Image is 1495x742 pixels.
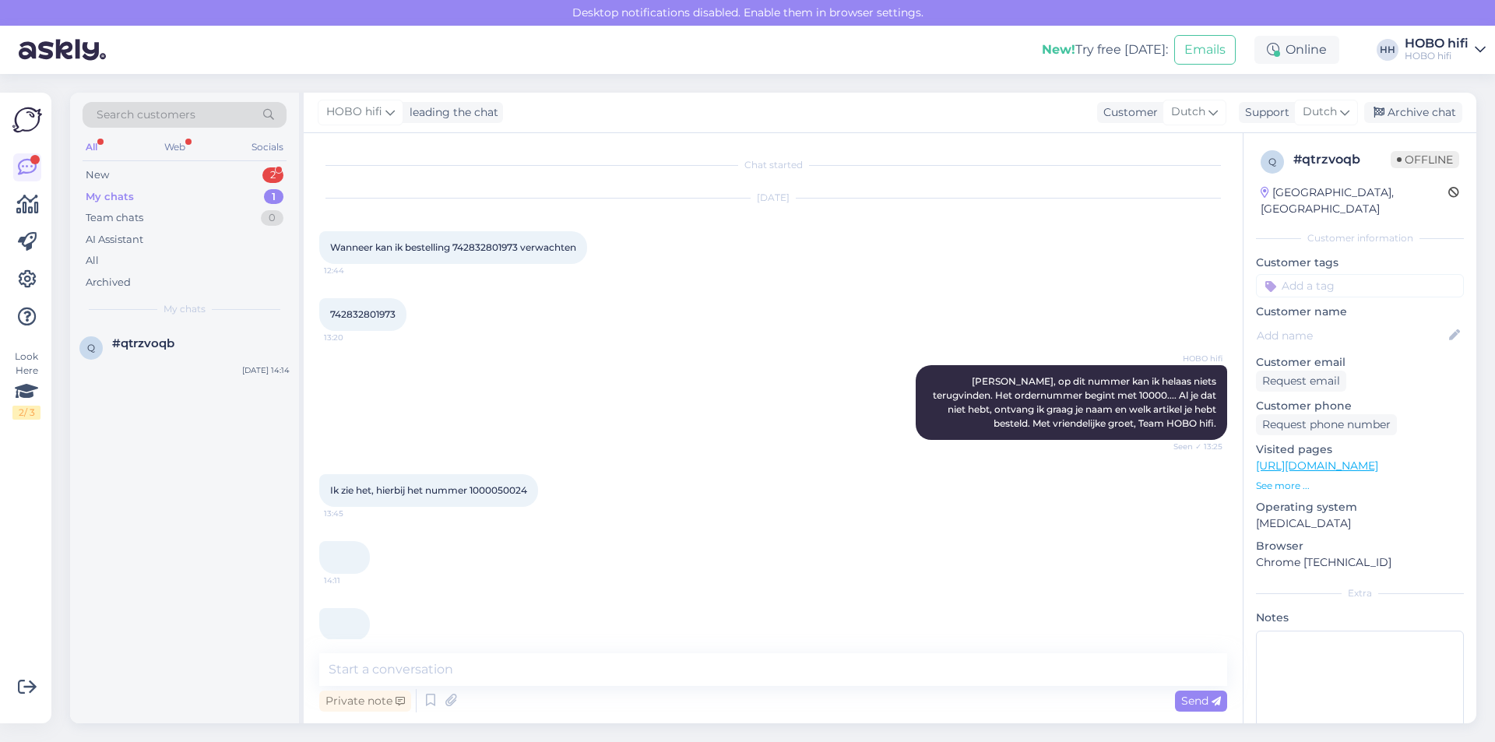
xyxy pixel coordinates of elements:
div: leading the chat [403,104,498,121]
div: [GEOGRAPHIC_DATA], [GEOGRAPHIC_DATA] [1261,185,1448,217]
span: Offline [1391,151,1459,168]
div: Online [1254,36,1339,64]
div: Web [161,137,188,157]
div: Look Here [12,350,40,420]
span: Send [1181,694,1221,708]
div: My chats [86,189,134,205]
div: All [86,253,99,269]
span: Ik zie het, hierbij het nummer 1000050024 [330,484,527,496]
span: q [1268,156,1276,167]
b: New! [1042,42,1075,57]
div: Customer [1097,104,1158,121]
p: See more ... [1256,479,1464,493]
span: Seen ✓ 13:25 [1164,441,1222,452]
div: Customer information [1256,231,1464,245]
span: 14:11 [324,575,382,586]
div: Request phone number [1256,414,1397,435]
div: # qtrzvoqb [1293,150,1391,169]
span: My chats [164,302,206,316]
img: Askly Logo [12,105,42,135]
div: All [83,137,100,157]
span: 13:45 [324,508,382,519]
span: 12:44 [324,265,382,276]
a: HOBO hifiHOBO hifi [1405,37,1486,62]
div: Extra [1256,586,1464,600]
span: 13:20 [324,332,382,343]
div: Support [1239,104,1289,121]
p: Notes [1256,610,1464,626]
div: HOBO hifi [1405,37,1469,50]
p: Customer name [1256,304,1464,320]
div: AI Assistant [86,232,143,248]
div: 1 [264,189,283,205]
a: [URL][DOMAIN_NAME] [1256,459,1378,473]
div: Chat started [319,158,1227,172]
span: 742832801973 [330,308,396,320]
p: Browser [1256,538,1464,554]
span: Dutch [1171,104,1205,121]
input: Add name [1257,327,1446,344]
div: Try free [DATE]: [1042,40,1168,59]
span: [PERSON_NAME], op dit nummer kan ik helaas niets terugvinden. Het ordernummer begint met 10000...... [933,375,1219,429]
div: Request email [1256,371,1346,392]
p: Chrome [TECHNICAL_ID] [1256,554,1464,571]
input: Add a tag [1256,274,1464,297]
div: Archive chat [1364,102,1462,123]
span: q [87,342,95,353]
div: 0 [261,210,283,226]
p: Customer email [1256,354,1464,371]
div: New [86,167,109,183]
span: Wanneer kan ik bestelling 742832801973 verwachten [330,241,576,253]
div: [DATE] 14:14 [242,364,290,376]
p: Customer tags [1256,255,1464,271]
span: Search customers [97,107,195,123]
span: HOBO hifi [326,104,382,121]
div: Private note [319,691,411,712]
div: HOBO hifi [1405,50,1469,62]
p: Operating system [1256,499,1464,515]
div: 2 / 3 [12,406,40,420]
span: #qtrzvoqb [112,336,174,350]
p: Customer phone [1256,398,1464,414]
div: [DATE] [319,191,1227,205]
div: Team chats [86,210,143,226]
span: HOBO hifi [1164,353,1222,364]
div: HH [1377,39,1398,61]
p: Visited pages [1256,441,1464,458]
p: [MEDICAL_DATA] [1256,515,1464,532]
div: Socials [248,137,287,157]
button: Emails [1174,35,1236,65]
div: 2 [262,167,283,183]
div: Archived [86,275,131,290]
span: Dutch [1303,104,1337,121]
